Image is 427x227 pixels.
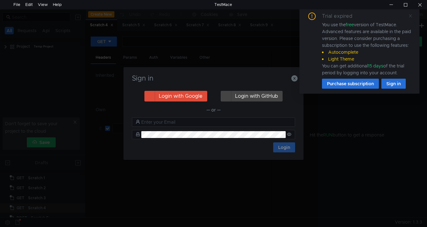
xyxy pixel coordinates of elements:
div: You use the version of TestMace. Advanced features are available in the paid version. Please cons... [322,21,412,76]
span: free [346,22,354,27]
button: Login with Google [144,91,207,101]
button: Sign in [381,79,406,89]
li: Autocomplete [322,49,412,56]
li: Light Theme [322,56,412,62]
button: Login with GitHub [221,91,283,101]
h3: Sign in [131,75,296,82]
div: — or — [132,106,295,114]
div: You can get additional of the trial period by logging into your account. [322,62,412,76]
input: Enter your Email [141,119,291,126]
span: 15 days [368,63,383,69]
div: Trial expired [322,12,360,20]
button: Purchase subscription [322,79,379,89]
